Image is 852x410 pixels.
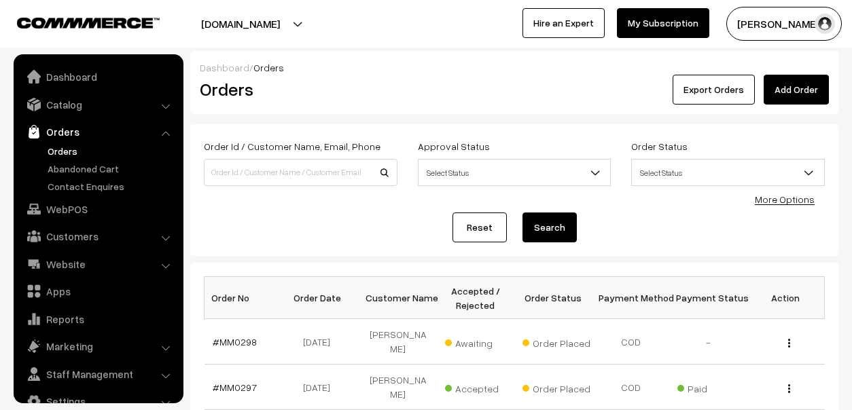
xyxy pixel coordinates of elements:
span: Order Placed [522,378,590,396]
a: Reports [17,307,179,331]
td: [DATE] [282,365,359,410]
a: Orders [44,144,179,158]
th: Order Date [282,277,359,319]
button: [DOMAIN_NAME] [154,7,327,41]
img: Menu [788,339,790,348]
th: Payment Method [592,277,669,319]
input: Order Id / Customer Name / Customer Email / Customer Phone [204,159,397,186]
a: Website [17,252,179,276]
a: Customers [17,224,179,248]
a: COMMMERCE [17,14,136,30]
label: Order Id / Customer Name, Email, Phone [204,139,380,153]
img: Menu [788,384,790,393]
th: Payment Status [669,277,747,319]
img: COMMMERCE [17,18,160,28]
div: / [200,60,829,75]
span: Paid [677,378,745,396]
a: Dashboard [17,64,179,89]
span: Accepted [445,378,513,396]
th: Order Status [514,277,592,319]
label: Approval Status [418,139,490,153]
td: [PERSON_NAME] [359,365,437,410]
a: Reset [452,212,507,242]
button: [PERSON_NAME]… [726,7,842,41]
td: [PERSON_NAME] [359,319,437,365]
td: - [669,319,747,365]
a: Contact Enquires [44,179,179,193]
a: More Options [755,193,815,205]
th: Accepted / Rejected [437,277,514,319]
th: Customer Name [359,277,437,319]
td: [DATE] [282,319,359,365]
button: Search [522,212,577,242]
a: Abandoned Cart [44,162,179,176]
span: Awaiting [445,333,513,350]
span: Select Status [631,159,825,186]
button: Export Orders [673,75,755,105]
span: Select Status [632,161,824,185]
a: Hire an Expert [522,8,605,38]
a: My Subscription [617,8,709,38]
th: Order No [205,277,282,319]
td: COD [592,365,669,410]
a: Orders [17,119,179,144]
a: WebPOS [17,197,179,221]
a: Add Order [764,75,829,105]
span: Select Status [418,159,611,186]
label: Order Status [631,139,688,153]
a: Marketing [17,334,179,358]
a: Apps [17,279,179,303]
td: COD [592,319,669,365]
span: Order Placed [522,333,590,350]
a: Dashboard [200,62,249,73]
span: Select Status [419,161,611,185]
a: Catalog [17,92,179,117]
a: Staff Management [17,362,179,386]
h2: Orders [200,79,396,100]
img: user [815,14,835,34]
span: Orders [253,62,284,73]
th: Action [747,277,824,319]
a: #MM0298 [213,336,257,348]
a: #MM0297 [213,381,257,393]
